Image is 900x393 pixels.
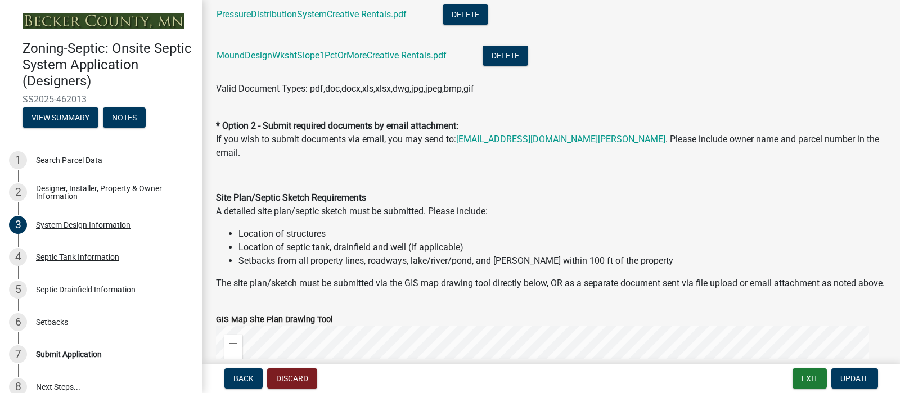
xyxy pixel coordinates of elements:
div: Zoom out [224,353,242,371]
a: PressureDistributionSystemCreative Rentals.pdf [217,9,407,20]
p: The site plan/sketch must be submitted via the GIS map drawing tool directly below, OR as a separ... [216,277,886,290]
span: SS2025-462013 [22,94,180,105]
button: Back [224,368,263,389]
button: Delete [443,4,488,25]
wm-modal-confirm: Summary [22,114,98,123]
span: Valid Document Types: pdf,doc,docx,xls,xlsx,dwg,jpg,jpeg,bmp,gif [216,83,474,94]
button: Update [831,368,878,389]
wm-modal-confirm: Delete Document [483,51,528,61]
span: Update [840,374,869,383]
button: Exit [793,368,827,389]
p: A detailed site plan/septic sketch must be submitted. Please include: [216,191,886,218]
p: If you wish to submit documents via email, you may send to: . Please include owner name and parce... [216,106,886,160]
div: Zoom in [224,335,242,353]
li: Location of septic tank, drainfield and well (if applicable) [238,241,886,254]
a: [EMAIL_ADDRESS][DOMAIN_NAME][PERSON_NAME] [456,134,665,144]
button: View Summary [22,107,98,128]
div: Septic Drainfield Information [36,286,136,293]
div: Search Parcel Data [36,156,102,164]
div: 6 [9,313,27,331]
wm-modal-confirm: Notes [103,114,146,123]
label: GIS Map Site Plan Drawing Tool [216,316,333,324]
button: Notes [103,107,146,128]
div: Setbacks [36,318,68,326]
a: MoundDesignWkshtSlope1PctOrMoreCreative Rentals.pdf [217,50,447,61]
button: Discard [267,368,317,389]
span: Back [233,374,254,383]
div: 2 [9,183,27,201]
div: Designer, Installer, Property & Owner Information [36,184,184,200]
div: 1 [9,151,27,169]
wm-modal-confirm: Delete Document [443,10,488,20]
img: Becker County, Minnesota [22,13,184,29]
strong: * Option 2 - Submit required documents by email attachment: [216,120,458,131]
strong: Site Plan/Septic Sketch Requirements [216,192,366,203]
li: Location of structures [238,227,886,241]
div: Septic Tank Information [36,253,119,261]
button: Delete [483,46,528,66]
li: Setbacks from all property lines, roadways, lake/river/pond, and [PERSON_NAME] within 100 ft of t... [238,254,886,268]
div: System Design Information [36,221,130,229]
div: 3 [9,216,27,234]
div: 5 [9,281,27,299]
div: Submit Application [36,350,102,358]
h4: Zoning-Septic: Onsite Septic System Application (Designers) [22,40,193,89]
div: 4 [9,248,27,266]
div: 7 [9,345,27,363]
